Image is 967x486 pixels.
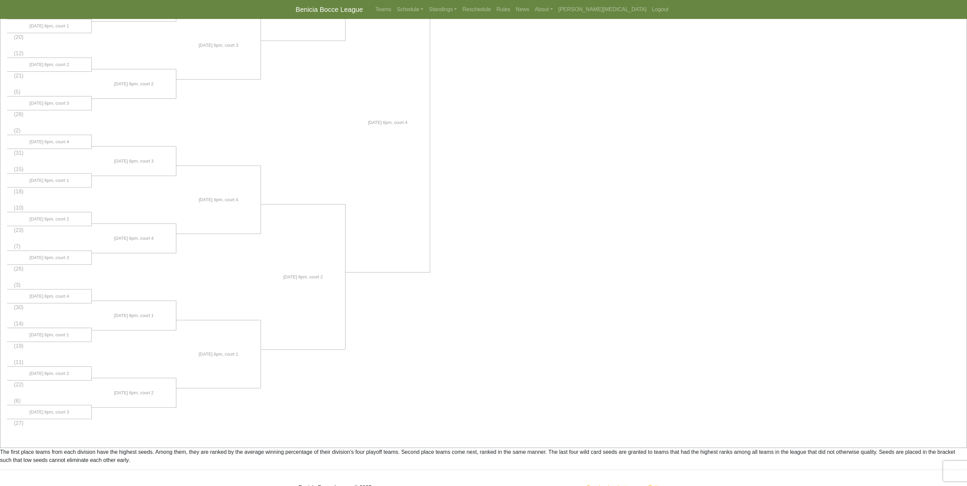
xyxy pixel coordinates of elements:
[14,321,23,326] span: (14)
[532,3,556,16] a: About
[650,3,672,16] a: Logout
[373,3,394,16] a: Teams
[114,235,154,242] span: [DATE] 6pm, court 4
[29,293,69,300] span: [DATE] 6pm, court 4
[14,128,21,133] span: (2)
[29,332,69,338] span: [DATE] 6pm, court 1
[426,3,460,16] a: Standings
[114,389,154,396] span: [DATE] 6pm, court 2
[283,274,323,280] span: [DATE] 6pm, court 2
[14,420,23,426] span: (27)
[14,89,21,95] span: (5)
[114,158,154,165] span: [DATE] 6pm, court 3
[29,100,69,107] span: [DATE] 6pm, court 3
[14,111,23,117] span: (28)
[14,34,23,40] span: (20)
[29,216,69,223] span: [DATE] 6pm, court 2
[14,343,23,349] span: (19)
[14,266,23,272] span: (26)
[199,351,238,358] span: [DATE] 6pm, court 1
[14,282,21,288] span: (3)
[14,189,23,194] span: (18)
[556,3,650,16] a: [PERSON_NAME][MEDICAL_DATA]
[14,166,23,172] span: (15)
[29,61,69,68] span: [DATE] 6pm, court 2
[14,398,21,404] span: (6)
[14,304,23,310] span: (30)
[199,196,238,203] span: [DATE] 6pm, court 4
[29,254,69,261] span: [DATE] 6pm, court 3
[394,3,426,16] a: Schedule
[296,3,363,16] a: Benicia Bocce League
[29,177,69,184] span: [DATE] 6pm, court 1
[513,3,532,16] a: News
[14,73,23,79] span: (21)
[14,50,23,56] span: (12)
[199,42,238,49] span: [DATE] 6pm, court 3
[460,3,494,16] a: Reschedule
[29,139,69,145] span: [DATE] 6pm, court 4
[14,227,23,233] span: (23)
[14,244,21,249] span: (7)
[29,409,69,416] span: [DATE] 6pm, court 3
[368,119,408,126] span: [DATE] 6pm, court 4
[114,312,154,319] span: [DATE] 6pm, court 1
[494,3,513,16] a: Rules
[14,359,23,365] span: (11)
[14,150,23,156] span: (31)
[14,382,23,387] span: (22)
[114,81,154,87] span: [DATE] 6pm, court 2
[14,205,23,211] span: (10)
[29,23,69,29] span: [DATE] 6pm, court 1
[29,370,69,377] span: [DATE] 6pm, court 2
